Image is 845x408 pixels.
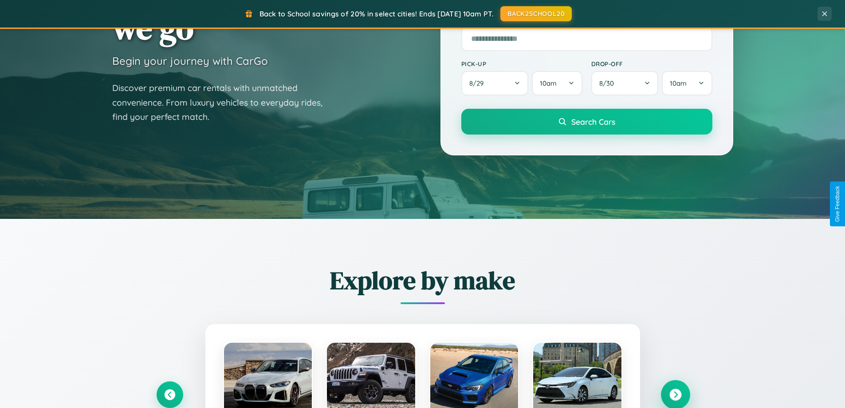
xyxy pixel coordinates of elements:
span: 10am [670,79,687,87]
button: 8/30 [591,71,659,95]
button: BACK2SCHOOL20 [500,6,572,21]
button: Search Cars [461,109,712,135]
span: 8 / 29 [469,79,488,87]
div: Give Feedback [834,186,841,222]
span: Back to School savings of 20% in select cities! Ends [DATE] 10am PT. [259,9,494,18]
button: 10am [532,71,582,95]
p: Discover premium car rentals with unmatched convenience. From luxury vehicles to everyday rides, ... [112,81,334,124]
span: 8 / 30 [599,79,618,87]
span: Search Cars [571,117,615,127]
label: Drop-off [591,60,712,67]
button: 10am [662,71,712,95]
span: 10am [540,79,557,87]
h2: Explore by make [157,263,689,297]
label: Pick-up [461,60,582,67]
button: 8/29 [461,71,529,95]
h3: Begin your journey with CarGo [112,54,268,67]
